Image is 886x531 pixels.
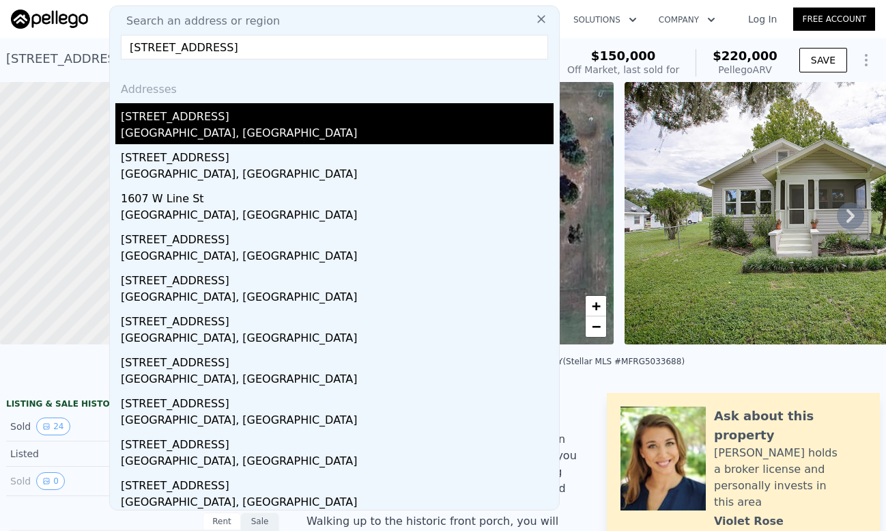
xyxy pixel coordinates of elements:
[115,13,280,29] span: Search an address or region
[567,63,679,77] div: Off Market, last sold for
[121,308,554,330] div: [STREET_ADDRESS]
[121,144,554,166] div: [STREET_ADDRESS]
[121,412,554,431] div: [GEOGRAPHIC_DATA], [GEOGRAPHIC_DATA]
[648,8,726,32] button: Company
[115,70,554,103] div: Addresses
[714,407,866,445] div: Ask about this property
[121,431,554,453] div: [STREET_ADDRESS]
[121,103,554,125] div: [STREET_ADDRESS]
[6,398,279,412] div: LISTING & SALE HISTORY
[121,267,554,289] div: [STREET_ADDRESS]
[121,349,554,371] div: [STREET_ADDRESS]
[586,296,606,316] a: Zoom in
[121,390,554,412] div: [STREET_ADDRESS]
[121,472,554,494] div: [STREET_ADDRESS]
[121,330,554,349] div: [GEOGRAPHIC_DATA], [GEOGRAPHIC_DATA]
[121,207,554,226] div: [GEOGRAPHIC_DATA], [GEOGRAPHIC_DATA]
[121,185,554,207] div: 1607 W Line St
[853,46,880,74] button: Show Options
[121,226,554,248] div: [STREET_ADDRESS]
[10,418,132,435] div: Sold
[714,513,784,530] div: Violet Rose
[732,12,793,26] a: Log In
[203,513,241,530] div: Rent
[121,289,554,308] div: [GEOGRAPHIC_DATA], [GEOGRAPHIC_DATA]
[121,35,548,59] input: Enter an address, city, region, neighborhood or zip code
[121,125,554,144] div: [GEOGRAPHIC_DATA], [GEOGRAPHIC_DATA]
[11,10,88,29] img: Pellego
[714,445,866,510] div: [PERSON_NAME] holds a broker license and personally invests in this area
[592,318,601,335] span: −
[36,418,70,435] button: View historical data
[10,472,132,490] div: Sold
[121,248,554,267] div: [GEOGRAPHIC_DATA], [GEOGRAPHIC_DATA]
[793,8,875,31] a: Free Account
[562,8,648,32] button: Solutions
[10,447,132,461] div: Listed
[241,513,279,530] div: Sale
[799,48,847,72] button: SAVE
[592,297,601,314] span: +
[713,63,777,77] div: Pellego ARV
[121,371,554,390] div: [GEOGRAPHIC_DATA], [GEOGRAPHIC_DATA]
[36,472,65,490] button: View historical data
[121,494,554,513] div: [GEOGRAPHIC_DATA], [GEOGRAPHIC_DATA]
[121,166,554,185] div: [GEOGRAPHIC_DATA], [GEOGRAPHIC_DATA]
[586,316,606,337] a: Zoom out
[121,453,554,472] div: [GEOGRAPHIC_DATA], [GEOGRAPHIC_DATA]
[6,49,330,68] div: [STREET_ADDRESS] , [GEOGRAPHIC_DATA] , FL 34748
[713,49,777,63] span: $220,000
[591,49,656,63] span: $150,000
